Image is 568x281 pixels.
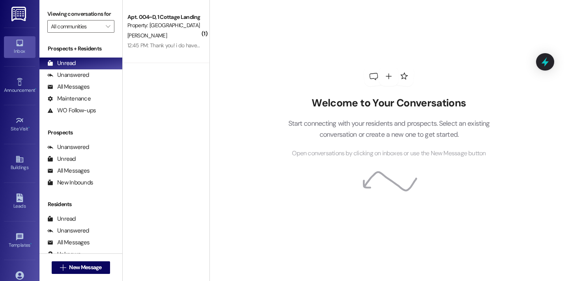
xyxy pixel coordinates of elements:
[127,42,398,49] div: 12:45 PM: Thank you! i do have a space on the tiles in my bathroom by the tub. I just wanted to m...
[47,71,89,79] div: Unanswered
[39,200,122,208] div: Residents
[292,149,486,158] span: Open conversations by clicking on inboxes or use the New Message button
[4,230,35,251] a: Templates •
[4,114,35,135] a: Site Visit •
[47,59,76,67] div: Unread
[276,97,502,110] h2: Welcome to Your Conversations
[39,128,122,137] div: Prospects
[51,20,102,33] input: All communities
[47,179,93,187] div: New Inbounds
[276,118,502,140] p: Start connecting with your residents and prospects. Select an existing conversation or create a n...
[47,155,76,163] div: Unread
[39,45,122,53] div: Prospects + Residents
[47,167,90,175] div: All Messages
[28,125,30,130] span: •
[47,8,114,20] label: Viewing conversations for
[106,23,110,30] i: 
[4,153,35,174] a: Buildings
[47,227,89,235] div: Unanswered
[47,83,90,91] div: All Messages
[127,13,200,21] div: Apt. 004~D, 1 Cottage Landing Properties LLC
[60,264,66,271] i: 
[47,215,76,223] div: Unread
[4,191,35,212] a: Leads
[35,86,36,92] span: •
[52,261,110,274] button: New Message
[30,241,32,247] span: •
[47,143,89,151] div: Unanswered
[47,250,81,259] div: Unknown
[127,21,200,30] div: Property: [GEOGRAPHIC_DATA] [GEOGRAPHIC_DATA]
[47,106,96,115] div: WO Follow-ups
[11,7,28,21] img: ResiDesk Logo
[47,95,91,103] div: Maintenance
[47,238,90,247] div: All Messages
[4,36,35,58] a: Inbox
[127,32,167,39] span: [PERSON_NAME]
[69,263,101,272] span: New Message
